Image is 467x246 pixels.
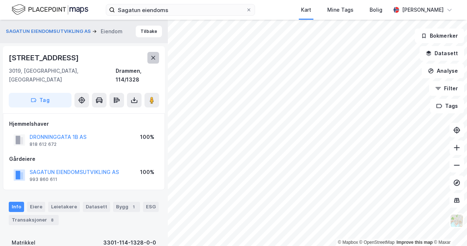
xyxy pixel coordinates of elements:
div: Eiere [27,202,45,212]
input: Søk på adresse, matrikkel, gårdeiere, leietakere eller personer [115,4,246,15]
button: Tilbake [136,26,162,37]
div: 100% [140,133,154,141]
a: OpenStreetMap [359,240,395,245]
button: Datasett [420,46,464,61]
div: 818 612 672 [30,141,57,147]
div: Kart [301,5,311,14]
div: Eiendom [101,27,123,36]
div: 1 [130,203,137,211]
img: logo.f888ab2527a4732fd821a326f86c7f29.svg [12,3,88,16]
div: 993 860 611 [30,177,57,182]
div: Datasett [83,202,110,212]
div: Info [9,202,24,212]
div: Transaksjoner [9,215,59,225]
div: 100% [140,168,154,177]
button: Bokmerker [415,29,464,43]
div: Bolig [370,5,382,14]
div: Leietakere [48,202,80,212]
a: Improve this map [397,240,433,245]
iframe: Chat Widget [431,211,467,246]
div: 3019, [GEOGRAPHIC_DATA], [GEOGRAPHIC_DATA] [9,67,116,84]
div: Bygg [113,202,140,212]
button: Tag [9,93,72,107]
div: 8 [49,216,56,224]
div: Drammen, 114/1328 [116,67,159,84]
button: SAGATUN EIENDOMSUTVIKLING AS [6,28,92,35]
div: [STREET_ADDRESS] [9,52,80,64]
button: Filter [429,81,464,96]
button: Tags [430,99,464,113]
a: Mapbox [338,240,358,245]
div: Gårdeiere [9,155,159,163]
div: ESG [143,202,159,212]
div: [PERSON_NAME] [402,5,444,14]
div: Hjemmelshaver [9,120,159,128]
div: Mine Tags [327,5,354,14]
button: Analyse [422,64,464,78]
